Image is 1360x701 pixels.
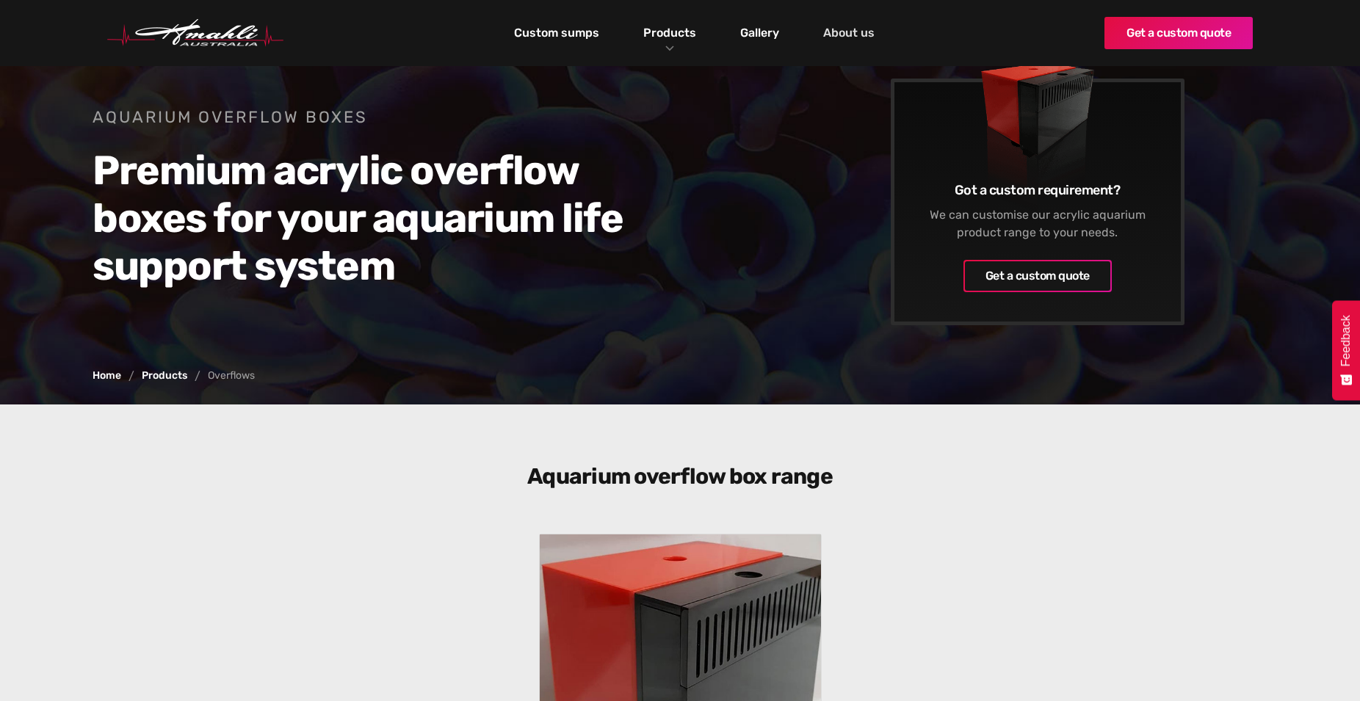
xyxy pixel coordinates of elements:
h3: Aquarium overflow box range [397,463,963,490]
a: Get a custom quote [963,260,1112,292]
a: Products [142,371,187,381]
img: Overflows [916,9,1159,225]
img: Hmahli Australia Logo [107,19,283,47]
a: Home [93,371,121,381]
a: Gallery [737,21,783,46]
h2: Premium acrylic overflow boxes for your aquarium life support system [93,147,658,290]
a: home [107,19,283,47]
a: Products [640,22,700,43]
a: About us [820,21,878,46]
a: Get a custom quote [1104,17,1253,49]
a: Custom sumps [510,21,603,46]
h6: Got a custom requirement? [916,181,1159,199]
div: Get a custom quote [985,267,1090,285]
div: Overflows [208,371,255,381]
h1: Aquarium Overflow Boxes [93,106,658,128]
span: Feedback [1339,315,1353,366]
button: Feedback - Show survey [1332,300,1360,400]
div: We can customise our acrylic aquarium product range to your needs. [916,206,1159,241]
